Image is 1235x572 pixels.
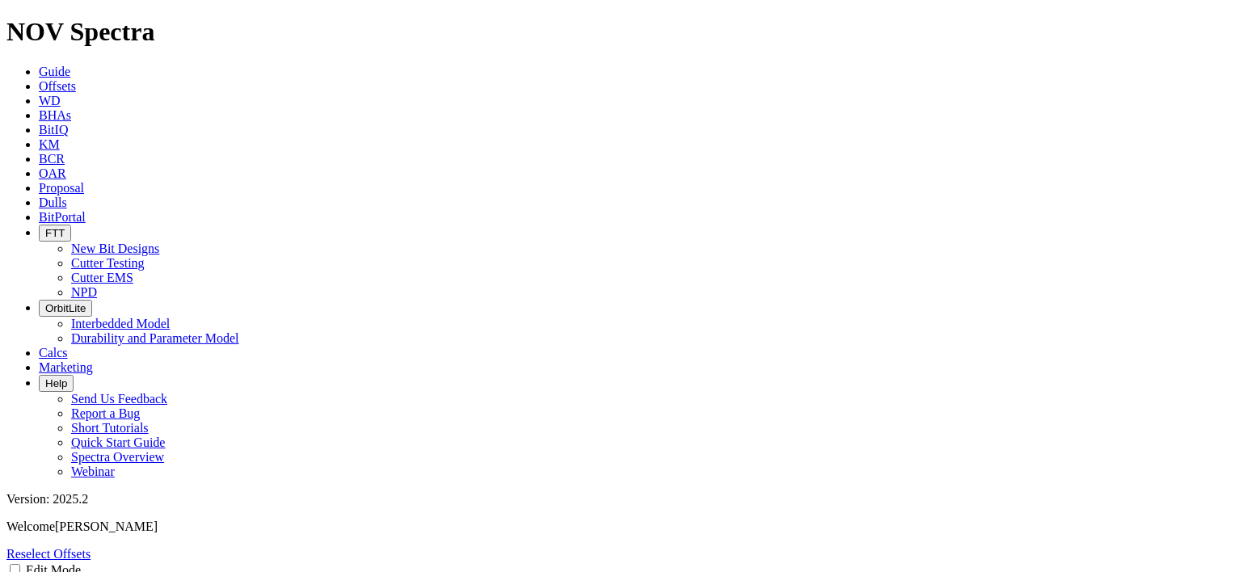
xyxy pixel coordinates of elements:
a: New Bit Designs [71,242,159,255]
button: OrbitLite [39,300,92,317]
span: Help [45,377,67,389]
a: Reselect Offsets [6,547,91,561]
a: Cutter Testing [71,256,145,270]
span: [PERSON_NAME] [55,519,158,533]
a: Proposal [39,181,84,195]
a: Quick Start Guide [71,435,165,449]
a: BCR [39,152,65,166]
a: Offsets [39,79,76,93]
span: OrbitLite [45,302,86,314]
a: BitIQ [39,123,68,137]
a: Webinar [71,465,115,478]
a: Guide [39,65,70,78]
span: FTT [45,227,65,239]
a: OAR [39,166,66,180]
button: Help [39,375,74,392]
a: Dulls [39,196,67,209]
a: Marketing [39,360,93,374]
a: BitPortal [39,210,86,224]
a: NPD [71,285,97,299]
a: KM [39,137,60,151]
a: Send Us Feedback [71,392,167,406]
a: WD [39,94,61,107]
button: FTT [39,225,71,242]
a: Cutter EMS [71,271,133,284]
a: BHAs [39,108,71,122]
a: Spectra Overview [71,450,164,464]
a: Calcs [39,346,68,360]
h1: NOV Spectra [6,17,1229,47]
a: Report a Bug [71,406,140,420]
div: Version: 2025.2 [6,492,1229,507]
a: Interbedded Model [71,317,170,330]
a: Short Tutorials [71,421,149,435]
p: Welcome [6,519,1229,534]
a: Durability and Parameter Model [71,331,239,345]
